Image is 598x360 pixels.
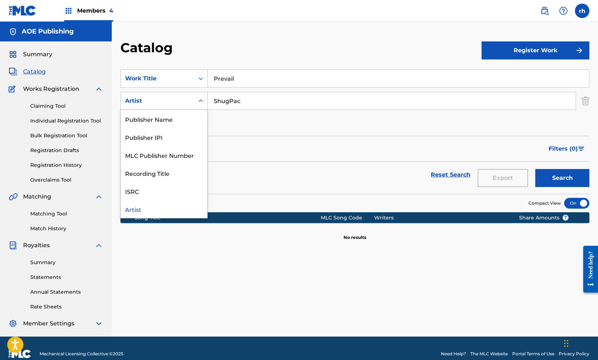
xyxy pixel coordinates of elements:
[77,6,113,15] span: Members
[121,164,207,182] div: Recording Title
[9,350,31,358] img: logo
[9,319,17,328] img: Member Settings
[9,50,52,59] a: SummarySummary
[121,146,207,164] div: MLC Publisher Number
[30,274,103,281] a: Statements
[23,241,50,250] span: Royalties
[575,46,584,55] img: f7272a7cc735f4ea7f67.svg
[9,241,17,250] img: Royalties
[30,132,103,139] a: Bulk Registration Tool
[40,351,123,357] span: Mechanical Licensing Collective © 2025
[535,169,589,187] button: Search
[9,50,17,59] img: Summary
[578,147,584,151] img: filter
[30,102,103,110] a: Claiming Tool
[575,4,589,18] div: User Menu
[94,85,103,93] img: expand
[563,215,568,221] span: ?
[559,6,568,15] img: help
[23,192,51,201] span: Matching
[120,40,176,56] h2: Catalog
[512,351,554,357] a: Portal Terms of Use
[427,167,474,183] a: Reset Search
[30,117,103,125] a: Individual Registration Tool
[30,176,103,184] a: Overclaims Tool
[540,6,549,15] img: search
[125,74,190,83] div: Work Title
[121,182,207,200] div: ISRC
[9,192,18,201] img: Matching
[22,27,74,36] h5: AOE Publishing
[441,351,466,357] a: Need Help?
[9,5,36,16] img: MLC Logo
[30,225,103,232] a: Match History
[344,226,366,241] p: No results
[94,241,103,250] img: expand
[30,147,103,154] a: Registration Drafts
[134,214,321,222] div: Song Title
[23,85,79,93] span: Works Registration
[470,351,508,357] a: The MLC Website
[121,110,207,128] div: Publisher Name
[374,214,508,222] div: Writers
[30,210,103,218] a: Matching Tool
[528,200,561,206] span: Compact View
[121,128,207,146] div: Publisher IPI
[120,70,589,194] form: Search Form
[564,333,568,354] div: Drag
[30,259,103,266] a: Summary
[556,4,571,18] div: Help
[121,200,207,218] div: Artist
[64,6,73,15] img: Top Rightsholders
[30,161,103,169] a: Registration History
[94,319,103,328] img: expand
[9,27,17,36] img: Accounts
[23,319,74,328] span: Member Settings
[549,145,578,153] span: Filters ( 0 )
[537,4,552,18] a: Public Search
[321,214,374,222] div: MLC Song Code
[109,7,113,14] span: 4
[9,67,17,76] img: Catalog
[9,85,18,93] img: Works Registration
[519,214,569,222] span: Share Amounts
[544,140,589,158] button: Filters (0)
[94,192,103,201] img: expand
[30,288,103,296] a: Annual Statements
[581,92,589,110] img: Delete Criterion
[125,97,190,105] div: Artist
[23,50,52,59] span: Summary
[578,239,598,300] iframe: Resource Center
[562,325,598,360] iframe: Chat Widget
[559,351,589,357] a: Privacy Policy
[23,67,46,76] span: Catalog
[9,67,46,76] a: CatalogCatalog
[30,303,103,311] a: Rate Sheets
[482,41,589,59] button: Register Work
